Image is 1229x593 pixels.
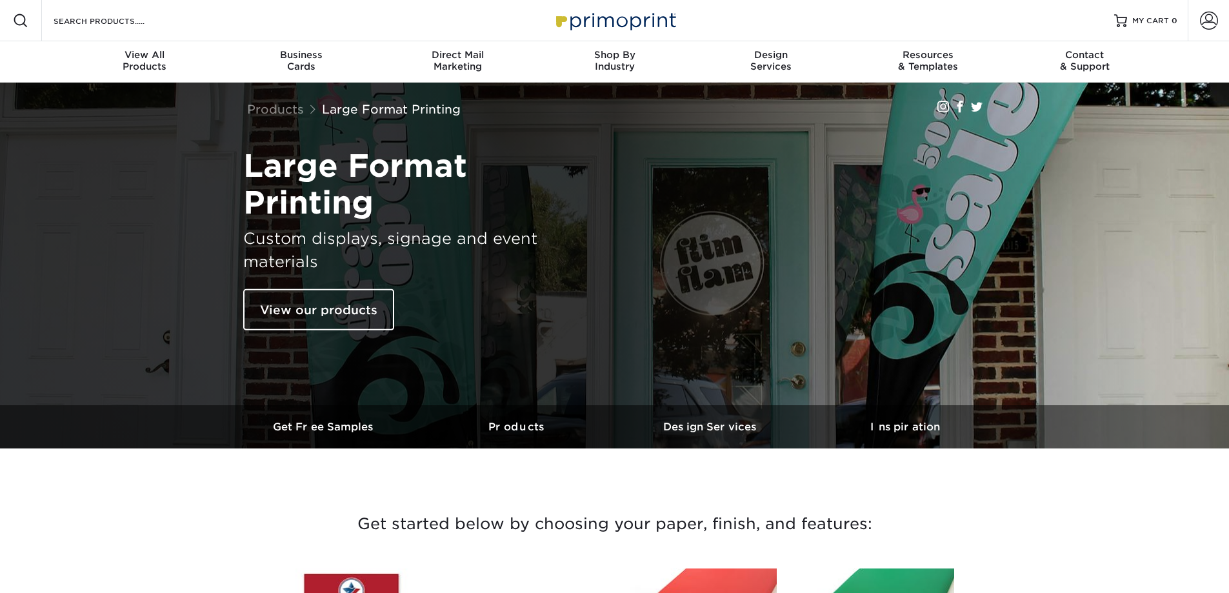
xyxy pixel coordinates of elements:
[66,49,223,72] div: Products
[421,421,615,433] h3: Products
[322,102,461,116] a: Large Format Printing
[850,49,1006,72] div: & Templates
[808,405,1002,448] a: Inspiration
[550,6,679,34] img: Primoprint
[850,41,1006,83] a: Resources& Templates
[421,405,615,448] a: Products
[243,289,394,330] a: View our products
[1172,16,1177,25] span: 0
[237,495,992,553] h3: Get started below by choosing your paper, finish, and features:
[243,227,566,274] h3: Custom displays, signage and event materials
[228,405,421,448] a: Get Free Samples
[379,49,536,61] span: Direct Mail
[66,41,223,83] a: View AllProducts
[1132,15,1169,26] span: MY CART
[536,49,693,61] span: Shop By
[693,41,850,83] a: DesignServices
[1006,41,1163,83] a: Contact& Support
[808,421,1002,433] h3: Inspiration
[379,49,536,72] div: Marketing
[693,49,850,61] span: Design
[243,147,566,221] h1: Large Format Printing
[693,49,850,72] div: Services
[850,49,1006,61] span: Resources
[615,421,808,433] h3: Design Services
[536,41,693,83] a: Shop ByIndustry
[615,405,808,448] a: Design Services
[52,13,178,28] input: SEARCH PRODUCTS.....
[536,49,693,72] div: Industry
[223,49,379,72] div: Cards
[1006,49,1163,61] span: Contact
[1006,49,1163,72] div: & Support
[223,49,379,61] span: Business
[379,41,536,83] a: Direct MailMarketing
[228,421,421,433] h3: Get Free Samples
[247,102,304,116] a: Products
[223,41,379,83] a: BusinessCards
[66,49,223,61] span: View All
